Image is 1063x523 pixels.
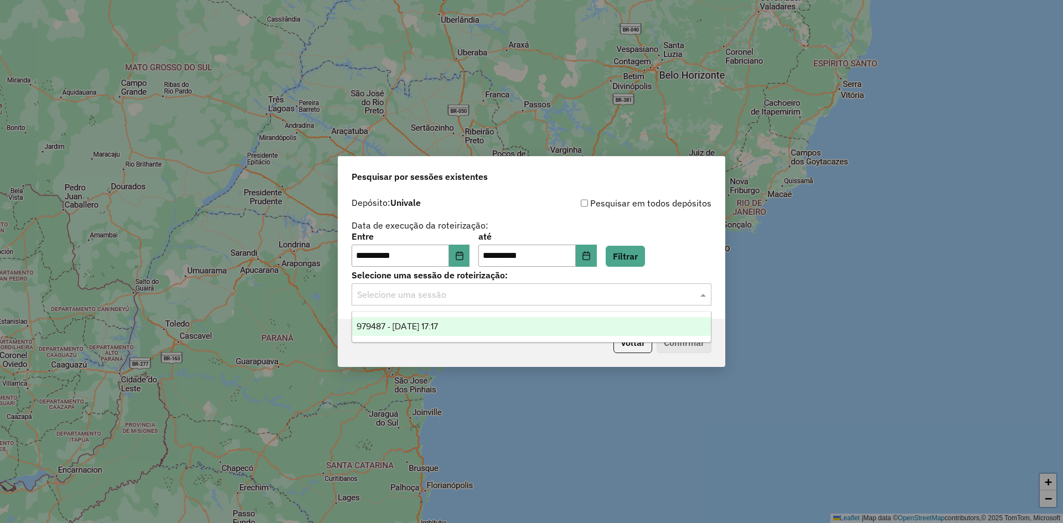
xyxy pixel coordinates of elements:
label: Depósito: [352,196,421,209]
button: Choose Date [449,245,470,267]
button: Choose Date [576,245,597,267]
span: 979487 - [DATE] 17:17 [357,322,438,331]
button: Filtrar [606,246,645,267]
label: Data de execução da roteirização: [352,219,488,232]
button: Voltar [613,332,652,353]
label: até [478,230,596,243]
span: Pesquisar por sessões existentes [352,170,488,183]
div: Pesquisar em todos depósitos [531,196,711,210]
ng-dropdown-panel: Options list [352,311,711,343]
label: Entre [352,230,469,243]
label: Selecione uma sessão de roteirização: [352,268,711,282]
strong: Univale [390,197,421,208]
